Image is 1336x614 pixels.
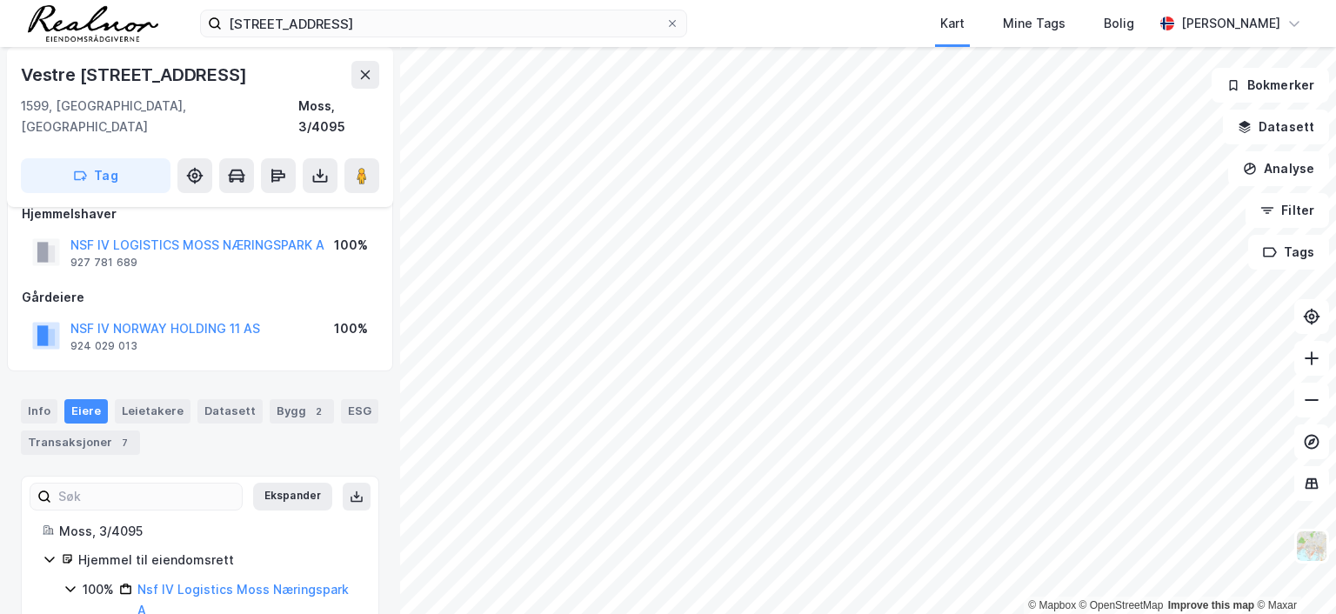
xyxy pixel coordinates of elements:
div: Info [21,399,57,424]
div: Mine Tags [1003,13,1065,34]
div: 7 [116,434,133,451]
div: Bygg [270,399,334,424]
input: Søk på adresse, matrikkel, gårdeiere, leietakere eller personer [222,10,665,37]
img: Z [1295,530,1328,563]
button: Ekspander [253,483,332,511]
div: Leietakere [115,399,190,424]
div: 100% [334,235,368,256]
input: Søk [51,484,242,510]
button: Tag [21,158,170,193]
div: 927 781 689 [70,256,137,270]
div: [PERSON_NAME] [1181,13,1280,34]
div: Kart [940,13,965,34]
div: Bolig [1104,13,1134,34]
img: realnor-logo.934646d98de889bb5806.png [28,5,158,42]
div: Vestre [STREET_ADDRESS] [21,61,250,89]
button: Analyse [1228,151,1329,186]
button: Filter [1246,193,1329,228]
button: Datasett [1223,110,1329,144]
button: Tags [1248,235,1329,270]
div: 924 029 013 [70,339,137,353]
div: Datasett [197,399,263,424]
div: ESG [341,399,378,424]
div: Moss, 3/4095 [298,96,379,137]
a: Improve this map [1168,599,1254,611]
div: Eiere [64,399,108,424]
button: Bokmerker [1212,68,1329,103]
div: 100% [334,318,368,339]
div: Transaksjoner [21,430,140,455]
a: Mapbox [1028,599,1076,611]
div: Kontrollprogram for chat [1249,531,1336,614]
div: Hjemmel til eiendomsrett [78,550,357,571]
div: Gårdeiere [22,287,378,308]
div: 1599, [GEOGRAPHIC_DATA], [GEOGRAPHIC_DATA] [21,96,298,137]
div: Hjemmelshaver [22,204,378,224]
iframe: Chat Widget [1249,531,1336,614]
div: 2 [310,403,327,420]
div: 100% [83,579,114,600]
a: OpenStreetMap [1079,599,1164,611]
div: Moss, 3/4095 [59,521,357,542]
